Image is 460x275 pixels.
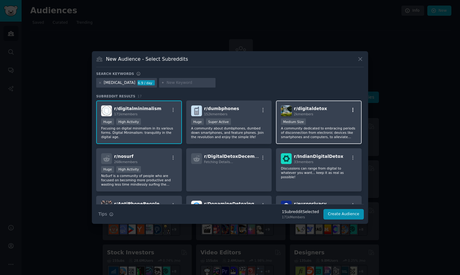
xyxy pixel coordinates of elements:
button: Create Audience [323,209,364,220]
p: Focusing on digital minimalism in its various forms. Digital Minimalism: tranquility in the digit... [101,126,177,139]
span: Fetching Details... [204,160,233,164]
span: r/ AntiPhonePeople [114,201,159,206]
div: Huge [101,118,114,125]
div: 6.9 / day [138,80,155,86]
p: A community about dumbphones, dumbed down smartphones, and feature phones. Join the revolution an... [191,126,267,139]
button: Tips [96,209,116,220]
span: 2k members [294,112,313,116]
p: Discussions can range from digital to whatever you want... keep it as real as possible! [281,166,357,179]
h3: New Audience - Select Subreddits [106,56,188,62]
div: Super Active [206,118,231,125]
span: Subreddit Results [96,94,135,98]
span: r/ digitalminimalism [114,106,161,111]
span: 17 [138,94,142,98]
span: Tips [98,211,107,217]
p: A community dedicated to embracing periods of disconnection from electronic devices like smartpho... [281,126,357,139]
span: r/ digitaldetox [294,106,327,111]
img: IndianDigitalDetox [281,153,292,164]
img: dumbphones [191,105,202,116]
div: 171k Members [282,215,319,219]
span: 33 members [294,160,313,164]
input: New Keyword [166,80,213,86]
span: r/ europrivacy [294,201,327,206]
span: r/ DopamineDetoxing [204,201,254,206]
div: High Activity [116,166,141,173]
img: DopamineDetoxing [191,201,202,211]
div: 1 Subreddit Selected [282,209,319,215]
img: digitaldetox [281,105,292,116]
img: AntiPhonePeople [101,201,112,211]
span: r/ dumbphones [204,106,239,111]
span: r/ DigitalDetoxDecember [204,154,263,159]
div: Huge [191,118,204,125]
span: 152k members [204,112,228,116]
div: Huge [101,166,114,173]
span: r/ nosurf [114,154,133,159]
span: 268k members [114,160,138,164]
span: 171k members [114,112,138,116]
p: NoSurf is a community of people who are focused on becoming more productive and wasting less time... [101,174,177,187]
img: europrivacy [281,201,292,211]
h3: Search keywords [96,72,134,76]
span: r/ IndianDigitalDetox [294,154,343,159]
img: digitalminimalism [101,105,112,116]
div: [MEDICAL_DATA] [104,80,135,86]
div: High Activity [116,118,141,125]
div: Medium Size [281,118,306,125]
